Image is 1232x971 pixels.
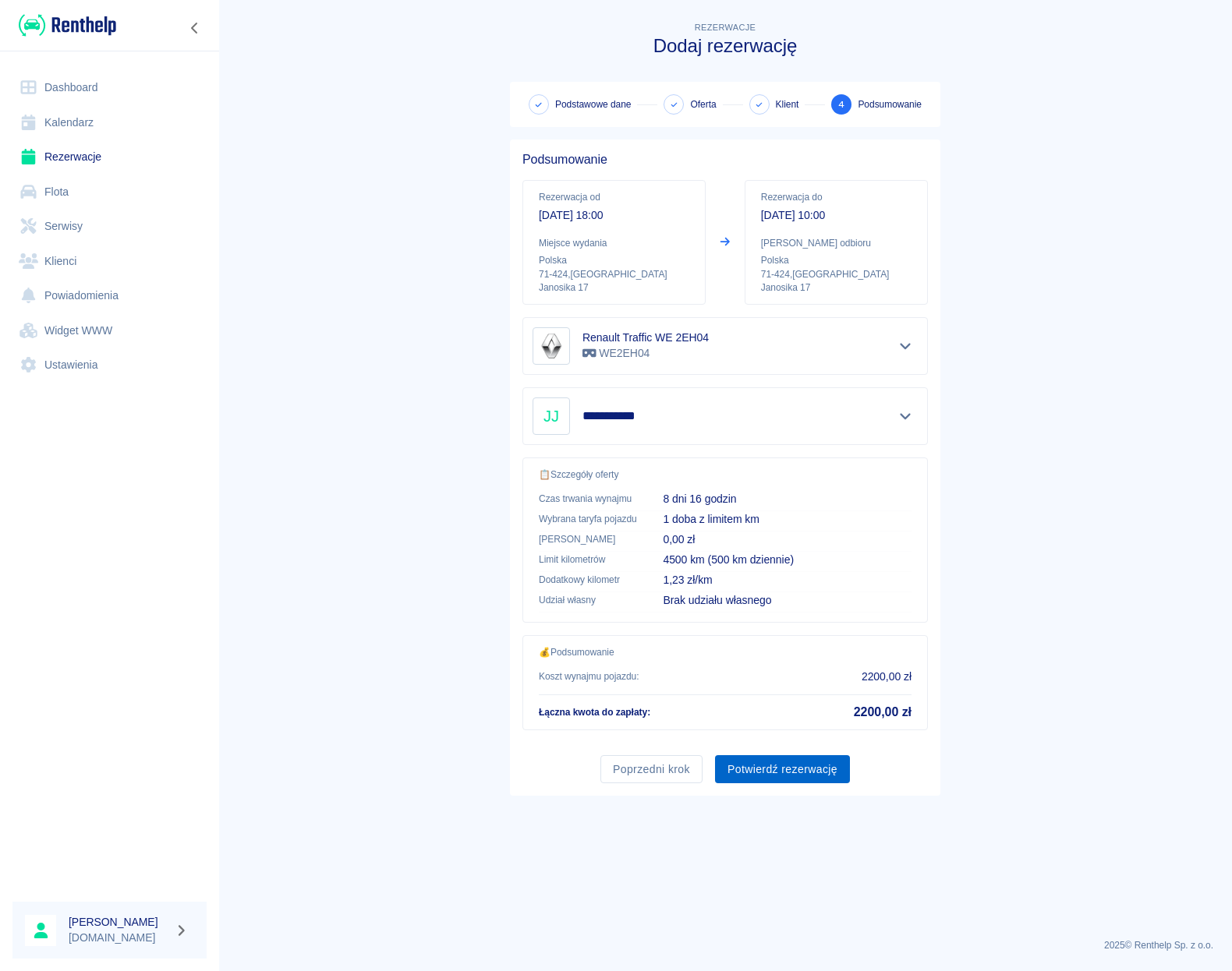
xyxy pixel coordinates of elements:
[690,97,716,111] span: Oferta
[539,190,689,204] p: Rezerwacja od
[69,914,168,930] h6: [PERSON_NAME]
[510,35,940,57] h3: Dodaj rezerwację
[715,755,850,784] button: Potwierdź rezerwację
[533,397,570,435] div: JJ
[183,18,207,38] button: Zwiń nawigację
[761,236,912,250] p: [PERSON_NAME] odbioru
[663,552,912,568] p: 4500 km (500 km dziennie)
[539,532,638,546] p: [PERSON_NAME]
[539,645,912,659] p: 💰 Podsumowanie
[776,97,799,111] span: Klient
[761,253,912,267] p: Polska
[19,12,116,38] img: Renthelp logo
[539,553,638,567] p: Limit kilometrów
[539,593,638,607] p: Udział własny
[12,278,207,313] a: Powiadomienia
[12,12,116,38] a: Renthelp logo
[12,105,207,140] a: Kalendarz
[858,97,922,111] span: Podsumowanie
[663,572,912,588] p: 1,23 zł/km
[539,253,689,267] p: Polska
[663,511,912,528] p: 1 doba z limitem km
[761,267,912,281] p: 71-424 , [GEOGRAPHIC_DATA]
[854,704,912,720] h5: 2200,00 zł
[761,190,912,204] p: Rezerwacja do
[663,531,912,548] p: 0,00 zł
[862,669,912,685] p: 2200,00 zł
[12,175,207,210] a: Flota
[12,139,207,175] a: Rezerwacje
[838,97,844,113] span: 4
[600,755,703,784] button: Poprzedni krok
[12,313,207,348] a: Widget WWW
[663,592,912,609] p: Brak udziału własnego
[522,152,928,168] h5: Podsumowanie
[761,207,912,224] p: [DATE] 10:00
[539,512,638,526] p: Wybrana taryfa pojazdu
[761,281,912,295] p: Janosika 17
[893,405,919,427] button: Pokaż szczegóły
[539,236,689,250] p: Miejsce wydania
[539,573,638,587] p: Dodatkowy kilometr
[12,348,207,383] a: Ustawienia
[237,938,1213,952] p: 2025 © Renthelp Sp. z o.o.
[695,23,756,32] span: Rezerwacje
[893,335,919,357] button: Pokaż szczegóły
[539,281,689,295] p: Janosika 17
[539,468,912,482] p: 📋 Szczegóły oferty
[12,244,207,279] a: Klienci
[536,330,567,362] img: Image
[555,97,631,111] span: Podstawowe dane
[582,345,709,362] p: WE2EH04
[539,669,639,683] p: Koszt wynajmu pojazdu :
[12,70,207,105] a: Dashboard
[539,492,638,506] p: Czas trwania wynajmu
[12,209,207,244] a: Serwisy
[69,930,168,946] p: [DOMAIN_NAME]
[663,491,912,507] p: 8 dni 16 godzin
[582,330,709,345] h6: Renault Traffic WE 2EH04
[539,207,689,224] p: [DATE] 18:00
[539,267,689,281] p: 71-424 , [GEOGRAPHIC_DATA]
[539,705,650,719] p: Łączna kwota do zapłaty :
